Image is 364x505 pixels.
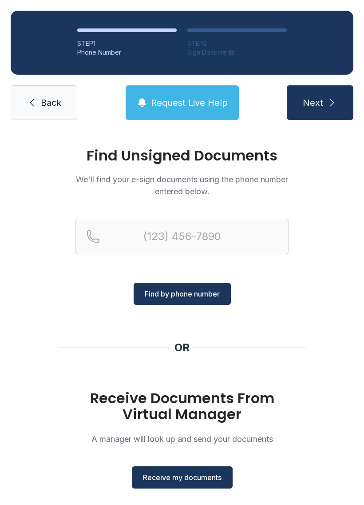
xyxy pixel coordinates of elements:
[77,48,177,57] div: Phone Number
[75,433,289,445] p: A manager will look up and send your documents
[75,390,289,422] h1: Receive Documents From Virtual Manager
[77,39,177,48] div: STEP 1
[145,289,220,299] span: Find by phone number
[75,173,289,197] p: We'll find your e-sign documents using the phone number entered below.
[303,96,323,109] span: Next
[75,219,289,254] input: Reservation phone number
[187,39,287,48] div: STEP 2
[41,96,61,109] span: Back
[187,48,287,57] div: Sign Documents
[143,472,222,483] span: Receive my documents
[174,341,190,355] div: OR
[75,148,289,163] h1: Find Unsigned Documents
[151,96,228,109] span: Request Live Help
